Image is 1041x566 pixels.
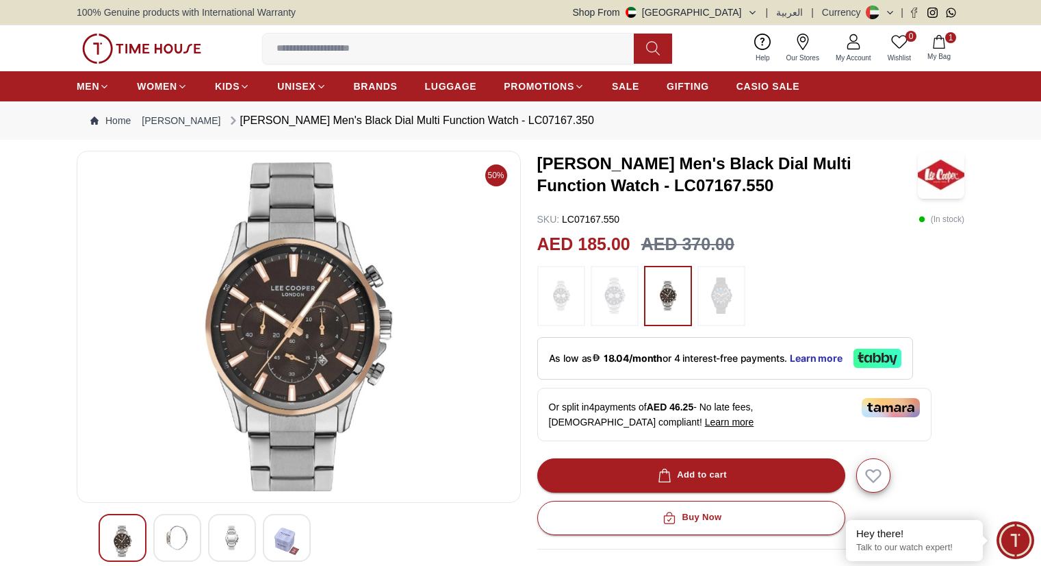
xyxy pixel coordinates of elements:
a: Facebook [909,8,919,18]
img: United Arab Emirates [626,7,637,18]
p: ( In stock ) [918,212,964,226]
a: Help [747,31,778,66]
div: [PERSON_NAME] Men's Black Dial Multi Function Watch - LC07167.350 [227,112,594,129]
div: Currency [822,5,866,19]
span: LUGGAGE [425,79,477,93]
a: MEN [77,74,110,99]
a: LUGGAGE [425,74,477,99]
span: SKU : [537,214,560,225]
span: | [901,5,903,19]
span: WOMEN [137,79,177,93]
button: Shop From[GEOGRAPHIC_DATA] [573,5,758,19]
div: Chat Widget [997,521,1034,559]
img: Lee Cooper Men's Black Dial Multi Function Watch - LC07167.350 [110,526,135,557]
img: Tamara [862,398,920,417]
a: PROMOTIONS [504,74,584,99]
button: 1My Bag [919,32,959,64]
a: UNISEX [277,74,326,99]
img: Lee Cooper Men's Black Dial Multi Function Watch - LC07167.350 [274,526,299,557]
img: ... [597,273,632,319]
span: SALE [612,79,639,93]
div: Add to cart [655,467,727,483]
span: AED 46.25 [647,402,693,413]
span: Our Stores [781,53,825,63]
a: GIFTING [667,74,709,99]
div: Buy Now [660,510,721,526]
a: Our Stores [778,31,827,66]
span: BRANDS [354,79,398,93]
span: Wishlist [882,53,916,63]
span: 100% Genuine products with International Warranty [77,5,296,19]
span: MEN [77,79,99,93]
h2: AED 185.00 [537,232,630,258]
a: WOMEN [137,74,188,99]
img: Lee Cooper Men's Black Dial Multi Function Watch - LC07167.350 [88,162,509,491]
a: Home [90,114,131,127]
a: [PERSON_NAME] [142,114,220,127]
span: GIFTING [667,79,709,93]
span: Learn more [705,417,754,428]
span: 0 [905,31,916,42]
span: My Bag [922,51,956,62]
img: Lee Cooper Men's Black Dial Multi Function Watch - LC07167.350 [165,526,190,550]
span: 50% [485,164,507,186]
a: KIDS [215,74,250,99]
img: ... [651,273,685,319]
span: Help [750,53,775,63]
p: Talk to our watch expert! [856,542,973,554]
span: KIDS [215,79,240,93]
img: Lee Cooper Men's Black Dial Multi Function Watch - LC07167.550 [918,151,964,199]
nav: Breadcrumb [77,101,964,140]
a: CASIO SALE [736,74,800,99]
button: Buy Now [537,501,845,535]
a: Instagram [927,8,938,18]
span: 1 [945,32,956,43]
span: | [766,5,769,19]
img: ... [82,34,201,64]
a: BRANDS [354,74,398,99]
p: LC07167.550 [537,212,620,226]
button: العربية [776,5,803,19]
a: 0Wishlist [879,31,919,66]
span: CASIO SALE [736,79,800,93]
img: Lee Cooper Men's Black Dial Multi Function Watch - LC07167.350 [220,526,244,550]
span: PROMOTIONS [504,79,574,93]
img: ... [704,273,738,319]
span: UNISEX [277,79,316,93]
button: Add to cart [537,458,845,493]
img: ... [544,273,578,319]
a: SALE [612,74,639,99]
h3: [PERSON_NAME] Men's Black Dial Multi Function Watch - LC07167.550 [537,153,918,197]
span: | [811,5,814,19]
div: Or split in 4 payments of - No late fees, [DEMOGRAPHIC_DATA] compliant! [537,388,931,441]
a: Whatsapp [946,8,956,18]
div: Hey there! [856,527,973,541]
h3: AED 370.00 [641,232,734,258]
span: My Account [830,53,877,63]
